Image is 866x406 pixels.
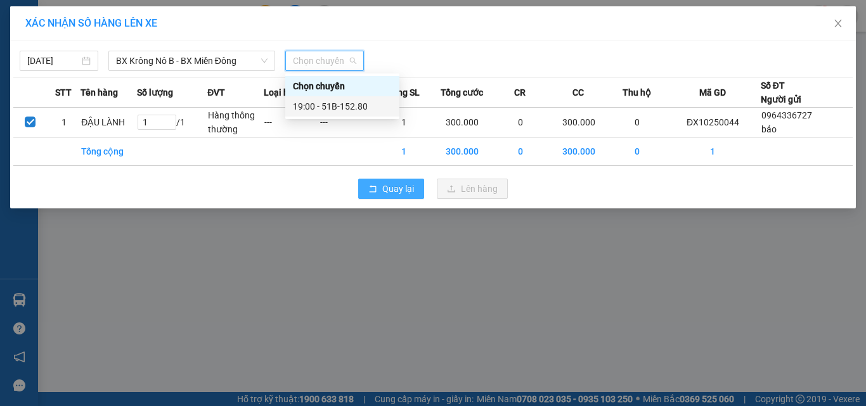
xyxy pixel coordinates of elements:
input: 14/10/2025 [27,54,79,68]
td: Hàng thông thường [207,108,263,137]
td: 1 [376,108,432,137]
span: Mã GD [699,86,726,99]
td: 0 [493,108,548,137]
td: ĐX10250044 [665,108,761,137]
td: 300.000 [432,137,493,166]
span: Số lượng [137,86,173,99]
span: Quay lại [382,182,414,196]
span: CR [514,86,526,99]
td: 0 [609,108,665,137]
td: 300.000 [548,137,609,166]
span: Loại hàng [264,86,304,99]
div: Số ĐT Người gửi [761,79,801,106]
span: Tổng SL [387,86,420,99]
span: ĐVT [207,86,225,99]
span: down [261,57,268,65]
span: close [833,18,843,29]
span: CC [572,86,584,99]
td: 300.000 [548,108,609,137]
td: 1 [47,108,81,137]
span: 0964336727 [761,110,812,120]
button: uploadLên hàng [437,179,508,199]
td: 300.000 [432,108,493,137]
span: Tổng cước [441,86,483,99]
td: --- [320,108,375,137]
span: XÁC NHẬN SỐ HÀNG LÊN XE [25,17,157,29]
span: BX Krông Nô B - BX Miền Đông [116,51,268,70]
span: Thu hộ [623,86,651,99]
div: Chọn chuyến [293,79,392,93]
td: --- [264,108,320,137]
div: Chọn chuyến [285,76,399,96]
td: 0 [609,137,665,166]
span: Tên hàng [81,86,118,99]
td: Tổng cộng [81,137,136,166]
div: 19:00 - 51B-152.80 [293,99,392,113]
button: rollbackQuay lại [358,179,424,199]
td: / 1 [137,108,207,137]
span: bảo [761,124,777,134]
td: ĐẬU LÀNH [81,108,136,137]
button: Close [820,6,856,42]
span: Chọn chuyến [293,51,356,70]
span: STT [55,86,72,99]
td: 1 [376,137,432,166]
span: rollback [368,184,377,194]
td: 1 [665,137,761,166]
td: 0 [493,137,548,166]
